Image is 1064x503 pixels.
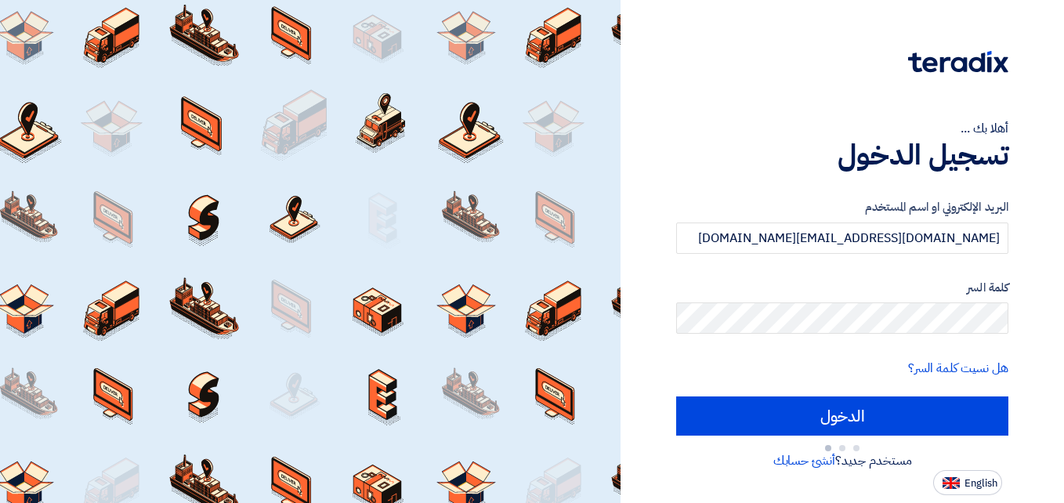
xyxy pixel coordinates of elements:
div: مستخدم جديد؟ [676,451,1008,470]
div: أهلا بك ... [676,119,1008,138]
span: English [964,478,997,489]
a: هل نسيت كلمة السر؟ [908,359,1008,378]
h1: تسجيل الدخول [676,138,1008,172]
img: en-US.png [943,477,960,489]
label: كلمة السر [676,279,1008,297]
img: Teradix logo [908,51,1008,73]
input: الدخول [676,396,1008,436]
label: البريد الإلكتروني او اسم المستخدم [676,198,1008,216]
button: English [933,470,1002,495]
input: أدخل بريد العمل الإلكتروني او اسم المستخدم الخاص بك ... [676,223,1008,254]
a: أنشئ حسابك [773,451,835,470]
